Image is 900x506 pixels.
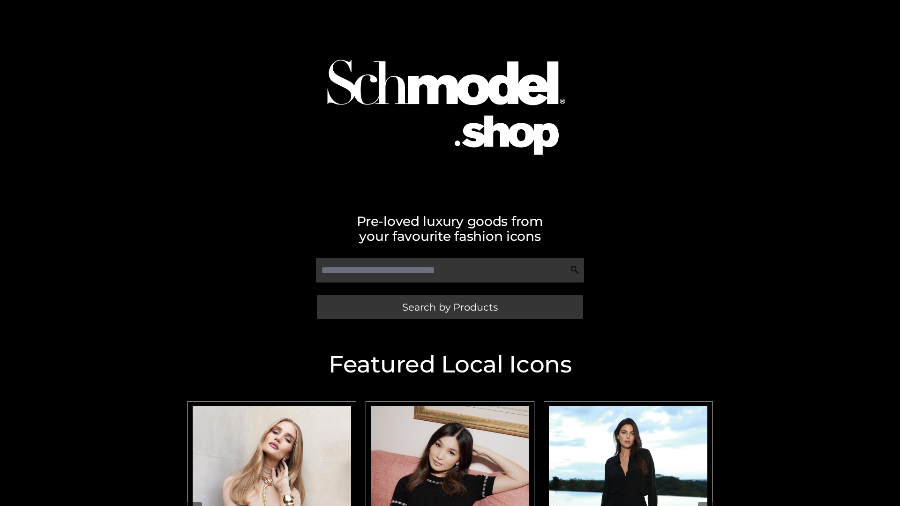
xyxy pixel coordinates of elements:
h2: Featured Local Icons​ [183,353,717,376]
img: Search Icon [570,265,579,275]
a: Search by Products [317,295,583,319]
span: Search by Products [402,302,498,312]
h2: Pre-loved luxury goods from your favourite fashion icons [183,214,717,244]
